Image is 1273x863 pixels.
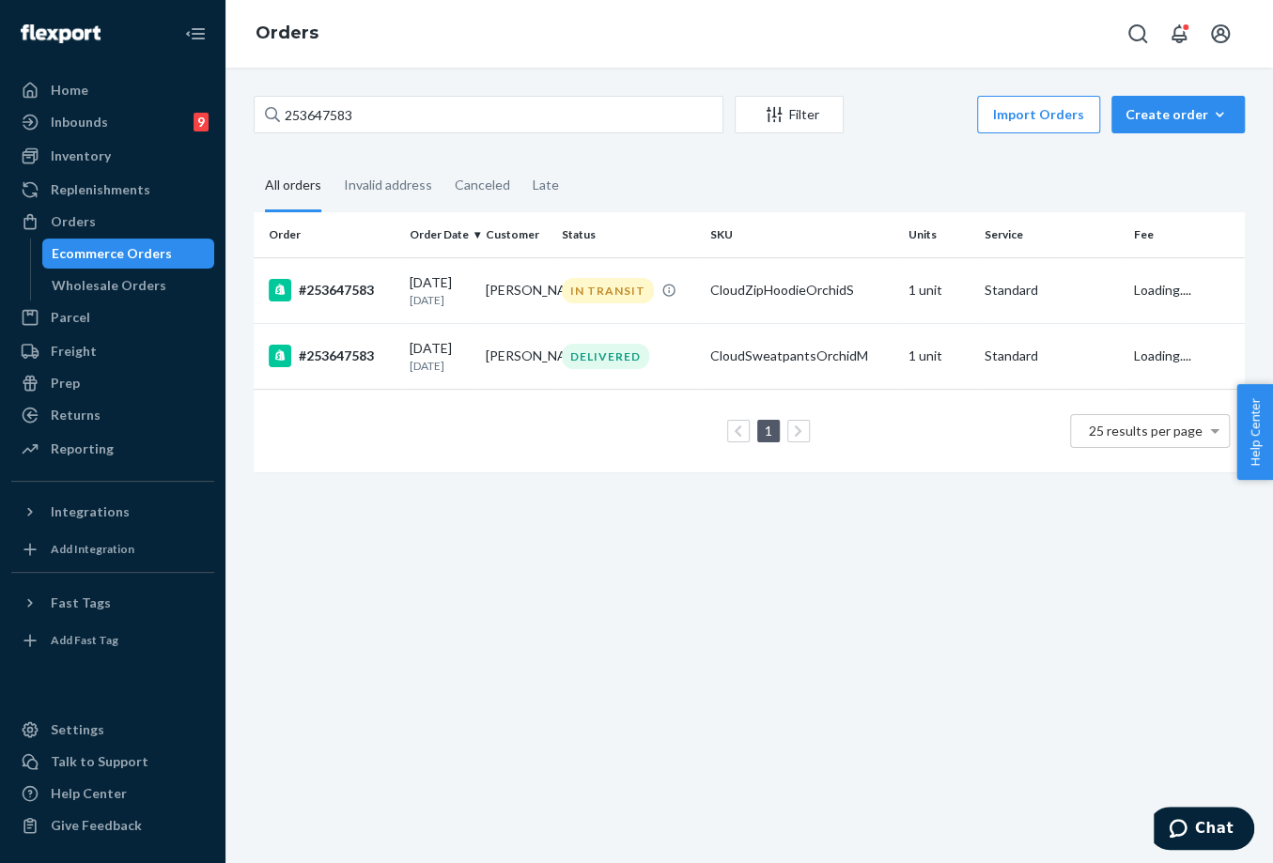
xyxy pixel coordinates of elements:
[51,720,104,739] div: Settings
[985,347,1118,365] p: Standard
[11,434,214,464] a: Reporting
[51,180,150,199] div: Replenishments
[11,302,214,332] a: Parcel
[51,342,97,361] div: Freight
[52,276,166,295] div: Wholesale Orders
[344,161,432,209] div: Invalid address
[1126,323,1245,389] td: Loading....
[1126,105,1231,124] div: Create order
[42,270,215,301] a: Wholesale Orders
[51,406,101,424] div: Returns
[265,161,321,212] div: All orders
[11,778,214,809] a: Help Center
[254,212,402,257] th: Order
[486,226,547,242] div: Customer
[254,96,723,133] input: Search orders
[21,24,101,43] img: Flexport logo
[410,273,471,308] div: [DATE]
[11,534,214,564] a: Add Integration
[51,593,111,612] div: Fast Tags
[402,212,478,257] th: Order Date
[1119,15,1157,53] button: Open Search Box
[11,107,214,137] a: Inbounds9
[703,212,901,257] th: SKU
[11,497,214,527] button: Integrations
[11,175,214,205] a: Replenishments
[735,96,844,133] button: Filter
[51,502,130,521] div: Integrations
[761,423,776,439] a: Page 1 is your current page
[51,752,148,771] div: Talk to Support
[51,541,134,557] div: Add Integration
[1236,384,1273,480] button: Help Center
[1126,257,1245,323] td: Loading....
[52,244,172,263] div: Ecommerce Orders
[177,15,214,53] button: Close Navigation
[901,323,977,389] td: 1 unit
[478,323,554,389] td: [PERSON_NAME]
[11,588,214,618] button: Fast Tags
[11,400,214,430] a: Returns
[985,281,1118,300] p: Standard
[562,278,654,303] div: IN TRANSIT
[11,75,214,105] a: Home
[562,344,649,369] div: DELIVERED
[11,207,214,237] a: Orders
[410,339,471,374] div: [DATE]
[1202,15,1239,53] button: Open account menu
[533,161,559,209] div: Late
[241,7,334,61] ol: breadcrumbs
[11,625,214,655] a: Add Fast Tag
[1111,96,1245,133] button: Create order
[736,105,843,124] div: Filter
[51,439,114,458] div: Reporting
[194,113,209,131] div: 9
[455,161,510,209] div: Canceled
[256,23,318,43] a: Orders
[51,81,88,100] div: Home
[977,96,1100,133] button: Import Orders
[977,212,1126,257] th: Service
[11,715,214,745] a: Settings
[11,747,214,777] button: Talk to Support
[11,336,214,366] a: Freight
[51,113,108,131] div: Inbounds
[11,810,214,840] button: Give Feedback
[11,368,214,398] a: Prep
[51,632,118,648] div: Add Fast Tag
[478,257,554,323] td: [PERSON_NAME]
[42,239,215,269] a: Ecommerce Orders
[269,279,395,301] div: #253647583
[269,345,395,367] div: #253647583
[1160,15,1198,53] button: Open notifications
[410,292,471,308] p: [DATE]
[51,816,142,835] div: Give Feedback
[710,281,893,300] div: CloudZipHoodieOrchidS
[554,212,703,257] th: Status
[901,212,977,257] th: Units
[1154,807,1254,854] iframe: Opens a widget where you can chat to one of our agents
[901,257,977,323] td: 1 unit
[51,308,90,327] div: Parcel
[11,141,214,171] a: Inventory
[51,374,80,393] div: Prep
[710,347,893,365] div: CloudSweatpantsOrchidM
[51,212,96,231] div: Orders
[51,784,127,803] div: Help Center
[51,146,111,165] div: Inventory
[1089,423,1203,439] span: 25 results per page
[1126,212,1245,257] th: Fee
[410,358,471,374] p: [DATE]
